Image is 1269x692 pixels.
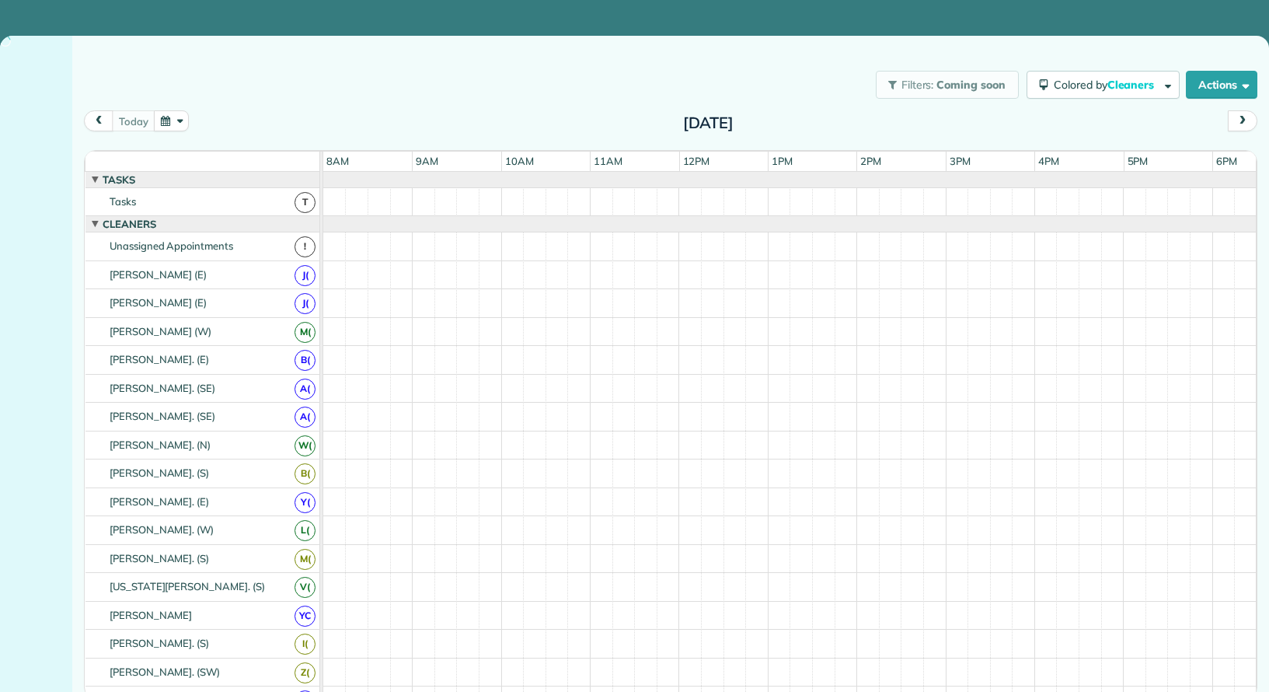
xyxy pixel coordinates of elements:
span: [PERSON_NAME] (E) [106,296,210,309]
span: Y( [295,492,316,513]
span: J( [295,265,316,286]
span: 5pm [1124,155,1152,167]
span: 6pm [1213,155,1240,167]
span: L( [295,520,316,541]
h2: [DATE] [611,114,805,131]
span: [PERSON_NAME] (E) [106,268,210,281]
span: [US_STATE][PERSON_NAME]. (S) [106,580,268,592]
button: today [112,110,155,131]
span: [PERSON_NAME]. (E) [106,353,212,365]
span: J( [295,293,316,314]
span: Tasks [106,195,139,208]
span: M( [295,322,316,343]
span: [PERSON_NAME]. (SE) [106,410,218,422]
span: 10am [502,155,537,167]
span: V( [295,577,316,598]
span: [PERSON_NAME]. (SW) [106,666,223,678]
span: ! [295,236,316,257]
span: [PERSON_NAME]. (E) [106,495,212,508]
span: A( [295,379,316,400]
span: T [295,192,316,213]
span: Cleaners [1107,78,1157,92]
span: Z( [295,662,316,683]
span: Filters: [901,78,934,92]
span: [PERSON_NAME] [106,609,196,621]
span: Cleaners [99,218,159,230]
span: [PERSON_NAME]. (S) [106,467,212,479]
span: Tasks [99,173,138,186]
span: Colored by [1054,78,1159,92]
span: [PERSON_NAME] (W) [106,325,214,337]
span: [PERSON_NAME]. (N) [106,439,214,451]
span: I( [295,634,316,655]
button: Actions [1186,71,1257,99]
span: 11am [591,155,626,167]
span: [PERSON_NAME]. (W) [106,523,217,536]
span: 3pm [947,155,974,167]
span: YC [295,606,316,627]
span: [PERSON_NAME]. (S) [106,637,212,649]
span: A( [295,407,316,428]
span: Coming soon [936,78,1006,92]
span: W( [295,435,316,456]
span: [PERSON_NAME]. (S) [106,552,212,564]
span: M( [295,549,316,570]
span: 12pm [680,155,713,167]
span: B( [295,463,316,484]
button: next [1228,110,1257,131]
span: 1pm [769,155,796,167]
span: 9am [413,155,441,167]
button: prev [84,110,113,131]
span: Unassigned Appointments [106,239,236,252]
span: 8am [323,155,352,167]
span: 4pm [1035,155,1062,167]
span: 2pm [857,155,884,167]
span: [PERSON_NAME]. (SE) [106,382,218,394]
span: B( [295,350,316,371]
button: Colored byCleaners [1027,71,1180,99]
